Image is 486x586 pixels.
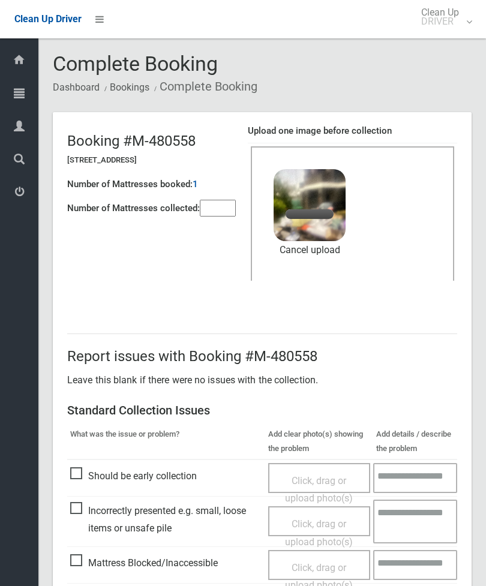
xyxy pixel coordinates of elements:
a: Bookings [110,82,149,93]
span: Click, drag or upload photo(s) [285,518,353,548]
h4: Number of Mattresses booked: [67,179,193,190]
th: What was the issue or problem? [67,424,265,459]
a: Clean Up Driver [14,10,82,28]
li: Complete Booking [151,76,257,98]
span: Clean Up [415,8,471,26]
a: Dashboard [53,82,100,93]
h3: Standard Collection Issues [67,404,457,417]
th: Add details / describe the problem [373,424,457,459]
span: Click, drag or upload photo(s) [285,475,353,504]
th: Add clear photo(s) showing the problem [265,424,374,459]
small: DRIVER [421,17,459,26]
h4: 1 [193,179,198,190]
p: Leave this blank if there were no issues with the collection. [67,371,457,389]
span: Clean Up Driver [14,13,82,25]
h2: Report issues with Booking #M-480558 [67,348,457,364]
span: Should be early collection [70,467,197,485]
span: Incorrectly presented e.g. small, loose items or unsafe pile [70,502,262,537]
span: Complete Booking [53,52,218,76]
h4: Upload one image before collection [248,126,457,136]
h4: Number of Mattresses collected: [67,203,200,214]
a: Cancel upload [274,241,346,259]
h2: Booking #M-480558 [67,133,236,149]
h5: [STREET_ADDRESS] [67,156,236,164]
span: Mattress Blocked/Inaccessible [70,554,218,572]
